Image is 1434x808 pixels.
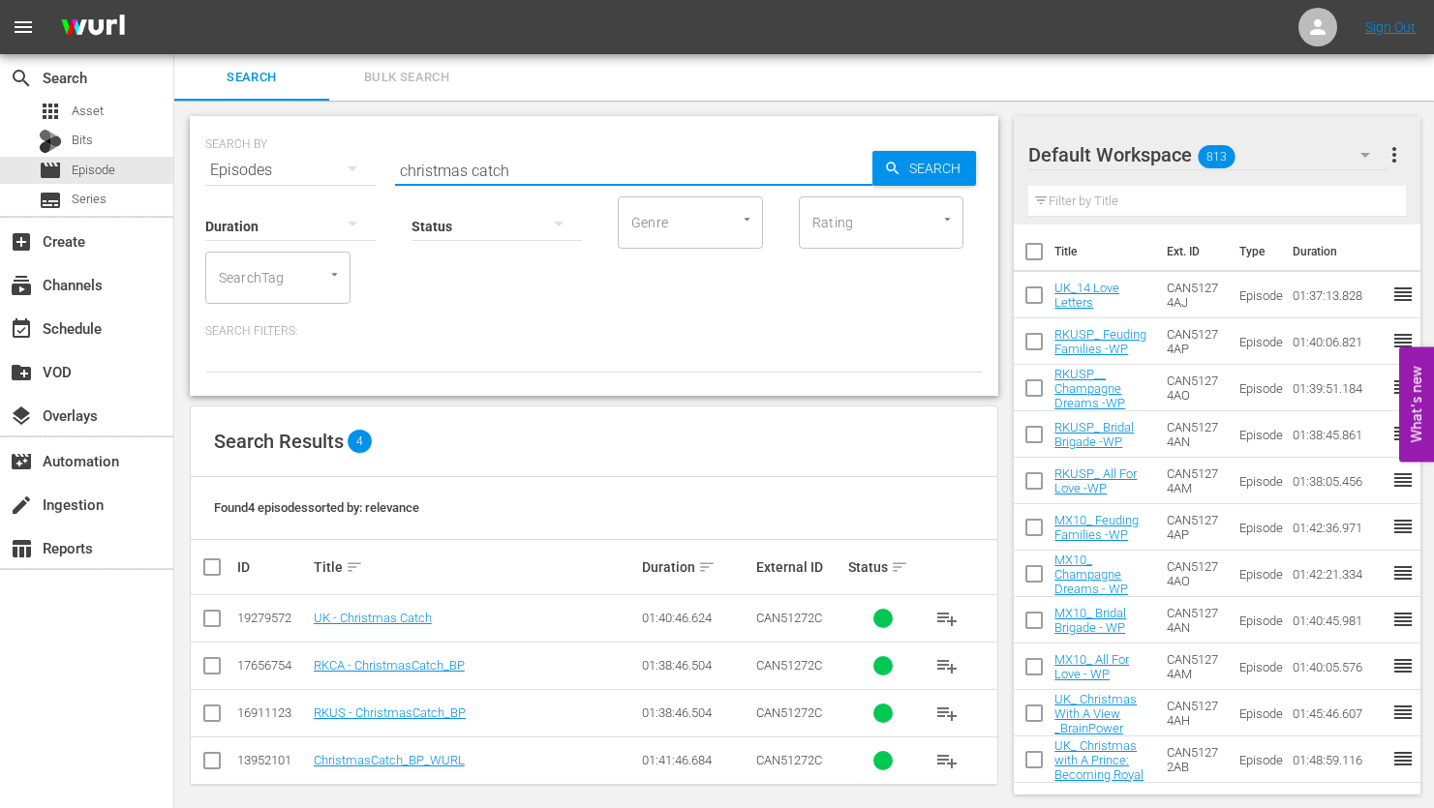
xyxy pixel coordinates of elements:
[1391,515,1415,538] span: reorder
[642,658,750,673] div: 01:38:46.504
[1232,458,1285,504] td: Episode
[891,558,908,576] span: sort
[642,753,750,767] div: 01:41:46.684
[1391,561,1415,584] span: reorder
[1159,458,1232,504] td: CAN51274AM
[924,595,970,642] button: playlist_add
[924,690,970,736] button: playlist_add
[39,189,62,212] span: Series
[1228,224,1281,279] th: Type
[1232,736,1285,783] td: Episode
[756,559,842,575] div: External ID
[698,558,716,576] span: sort
[1054,652,1129,681] a: MX10_ All For Love - WP
[237,559,308,575] div: ID
[642,705,750,720] div: 01:38:46.504
[738,210,756,228] button: Open
[1199,136,1236,177] span: 813
[1285,643,1391,690] td: 01:40:05.576
[325,265,344,284] button: Open
[1054,606,1126,635] a: MX10_ Bridal Brigade - WP
[872,151,976,186] button: Search
[642,555,750,579] div: Duration
[10,317,33,341] span: Schedule
[1159,272,1232,318] td: CAN51274AJ
[1285,458,1391,504] td: 01:38:05.456
[1285,318,1391,365] td: 01:40:06.821
[237,753,308,767] div: 13952101
[341,67,473,89] span: Bulk Search
[1285,411,1391,458] td: 01:38:45.861
[1054,692,1137,735] a: UK_ Christmas With A View _BrainPower
[1159,736,1232,783] td: CAN51272AB
[346,558,363,576] span: sort
[348,430,372,453] span: 4
[1391,422,1415,445] span: reorder
[1232,551,1285,597] td: Episode
[46,5,139,50] img: ans4CAIJ8jUAAAAAAAAAAAAAAAAAAAAAAAAgQb4GAAAAAAAAAAAAAAAAAAAAAAAAJMjXAAAAAAAAAAAAAAAAAAAAAAAAgAT5G...
[1159,318,1232,365] td: CAN51274AP
[1285,551,1391,597] td: 01:42:21.334
[1285,736,1391,783] td: 01:48:59.116
[1028,128,1388,182] div: Default Workspace
[1391,701,1415,724] span: reorder
[72,131,93,150] span: Bits
[756,611,822,625] span: CAN51272C
[72,102,104,121] span: Asset
[1159,643,1232,690] td: CAN51274AM
[10,274,33,297] span: Channels
[314,658,465,673] a: RKCA - ChristmasCatch_BP
[12,15,35,39] span: menu
[10,494,33,517] span: Ingestion
[1232,643,1285,690] td: Episode
[935,607,959,630] span: playlist_add
[1054,367,1125,410] a: RKUSP__ Champagne Dreams -WP
[642,611,750,625] div: 01:40:46.624
[1285,365,1391,411] td: 01:39:51.184
[1054,420,1134,449] a: RKUSP_ Bridal Brigade -WP
[1391,468,1415,492] span: reorder
[1391,608,1415,631] span: reorder
[1159,690,1232,736] td: CAN51274AH
[10,450,33,473] span: Automation
[756,705,822,720] span: CAN51272C
[314,611,432,625] a: UK - Christmas Catch
[1159,504,1232,551] td: CAN51274AP
[214,430,344,453] span: Search Results
[756,753,822,767] span: CAN51272C
[205,323,983,340] p: Search Filters:
[848,555,919,579] div: Status
[901,151,976,186] span: Search
[1391,747,1415,770] span: reorder
[39,159,62,182] span: movie
[39,100,62,123] span: Asset
[1054,327,1146,356] a: RKUSP_ Feuding Families -WP
[938,210,957,228] button: Open
[1159,551,1232,597] td: CAN51274AO
[1054,513,1139,542] a: MX10_ Feuding Families -WP
[1159,597,1232,643] td: CAN51274AN
[924,643,970,689] button: playlist_add
[1285,597,1391,643] td: 01:40:45.981
[1054,224,1155,279] th: Title
[1285,690,1391,736] td: 01:45:46.607
[935,702,959,725] span: playlist_add
[1232,365,1285,411] td: Episode
[1281,224,1397,279] th: Duration
[237,705,308,720] div: 16911123
[1159,365,1232,411] td: CAN51274AO
[237,611,308,625] div: 19279572
[1391,283,1415,306] span: reorder
[924,737,970,784] button: playlist_add
[756,658,822,673] span: CAN51272C
[1054,466,1137,495] a: RKUSP_ All For Love -WP
[72,190,107,209] span: Series
[314,753,465,767] a: ChristmasCatch_BP_WURL
[1383,143,1406,166] span: more_vert
[1383,132,1406,178] button: more_vert
[10,361,33,384] span: VOD
[1365,19,1416,35] a: Sign Out
[1054,738,1144,782] a: UK_ Christmas with A Prince: Becoming Royal
[1285,504,1391,551] td: 01:42:36.971
[1285,272,1391,318] td: 01:37:13.828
